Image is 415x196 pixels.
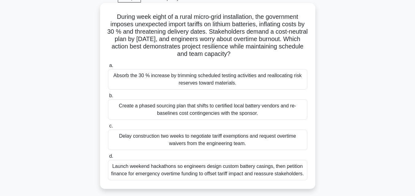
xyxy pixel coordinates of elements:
span: d. [109,153,113,159]
div: Launch weekend hackathons so engineers design custom battery casings, then petition finance for e... [108,160,307,180]
div: Create a phased sourcing plan that shifts to certified local battery vendors and re-baselines cos... [108,99,307,120]
span: a. [109,63,113,68]
span: b. [109,93,113,98]
h5: During week eight of a rural micro-grid installation, the government imposes unexpected import ta... [107,13,308,58]
div: Delay construction two weeks to negotiate tariff exemptions and request overtime waivers from the... [108,130,307,150]
div: Absorb the 30 % increase by trimming scheduled testing activities and reallocating risk reserves ... [108,69,307,90]
span: c. [109,123,113,128]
